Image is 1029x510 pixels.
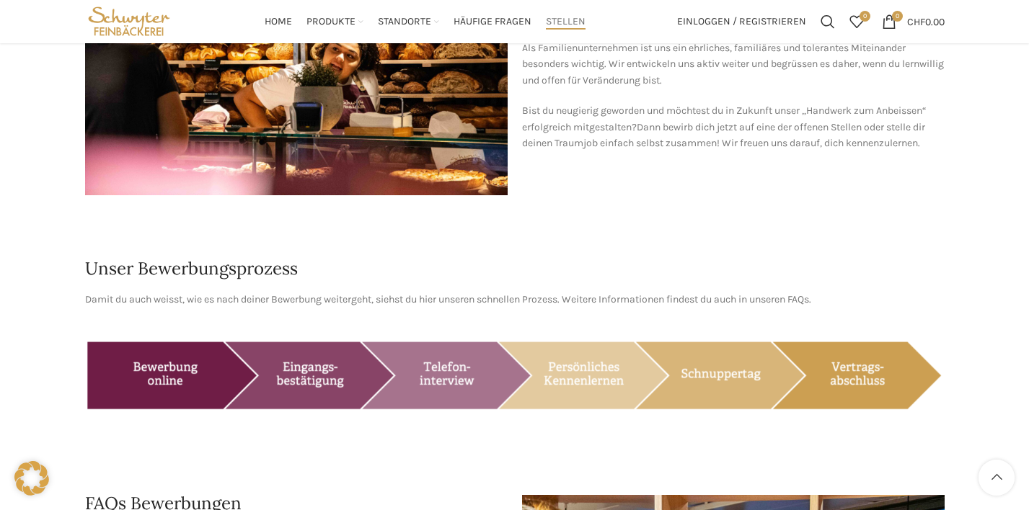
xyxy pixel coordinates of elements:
p: Damit du auch weisst, wie es nach deiner Bewerbung weitergeht, siehst du hier unseren schnellen P... [85,292,945,308]
span: Dann bewirb dich jetzt auf eine der offenen Stellen oder stelle dir deinen Traumjob einfach selbs... [522,121,925,149]
a: Home [265,7,292,36]
a: Stellen [546,7,586,36]
span: Bist du neugierig geworden und möchtest du in Zukunft unser „Handwerk zum Anbeissen“ erfolgreich ... [522,104,927,133]
span: Häufige Fragen [454,15,531,29]
a: Standorte [378,7,439,36]
span: 0 [860,11,870,22]
a: Häufige Fragen [454,7,531,36]
span: 0 [892,11,903,22]
a: 0 [842,7,871,36]
span: Stellen [546,15,586,29]
div: Main navigation [180,7,669,36]
span: Einloggen / Registrieren [677,17,806,27]
h2: Unser Bewerbungsprozess [85,260,945,277]
a: 0 CHF0.00 [875,7,952,36]
div: Meine Wunschliste [842,7,871,36]
span: CHF [907,15,925,27]
span: Home [265,15,292,29]
span: Als Familienunternehmen ist uns ein ehrliches, familiäres und tolerantes Miteinander besonders wi... [522,42,944,86]
a: Scroll to top button [979,460,1015,496]
a: Suchen [813,7,842,36]
span: Standorte [378,15,431,29]
bdi: 0.00 [907,15,945,27]
a: Einloggen / Registrieren [670,7,813,36]
a: Site logo [85,14,174,27]
span: Produkte [306,15,355,29]
a: Produkte [306,7,363,36]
